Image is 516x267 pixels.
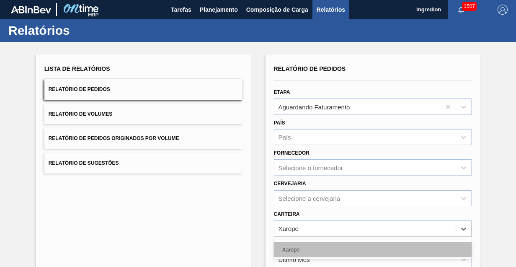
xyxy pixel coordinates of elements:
div: Último Mês [279,256,310,263]
button: Relatório de Sugestões [44,153,243,174]
label: Carteira [274,211,300,217]
span: Relatório de Sugestões [49,160,119,166]
button: Relatório de Pedidos Originados por Volume [44,128,243,149]
span: Relatórios [317,5,345,15]
label: País [274,120,285,126]
div: Selecione a cervejaria [279,194,341,202]
img: Logout [498,5,508,15]
span: Lista de Relatórios [44,65,110,72]
span: Planejamento [200,5,238,15]
button: Notificações [448,4,475,16]
label: Cervejaria [274,181,306,187]
button: Relatório de Pedidos [44,79,243,100]
span: 1507 [462,2,477,11]
h1: Relatórios [8,26,157,35]
label: Fornecedor [274,150,310,156]
span: Relatório de Pedidos [274,65,346,72]
span: Relatório de Pedidos [49,86,110,92]
span: Relatório de Pedidos Originados por Volume [49,135,179,141]
div: Xarope [274,242,472,257]
button: Relatório de Volumes [44,104,243,124]
span: Relatório de Volumes [49,111,112,117]
div: Aguardando Faturamento [279,103,350,110]
span: Composição de Carga [246,5,308,15]
div: País [279,134,291,141]
span: Tarefas [171,5,191,15]
img: TNhmsLtSVTkK8tSr43FrP2fwEKptu5GPRR3wAAAABJRU5ErkJggg== [11,6,51,13]
div: Selecione o fornecedor [279,164,343,171]
label: Etapa [274,89,290,95]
